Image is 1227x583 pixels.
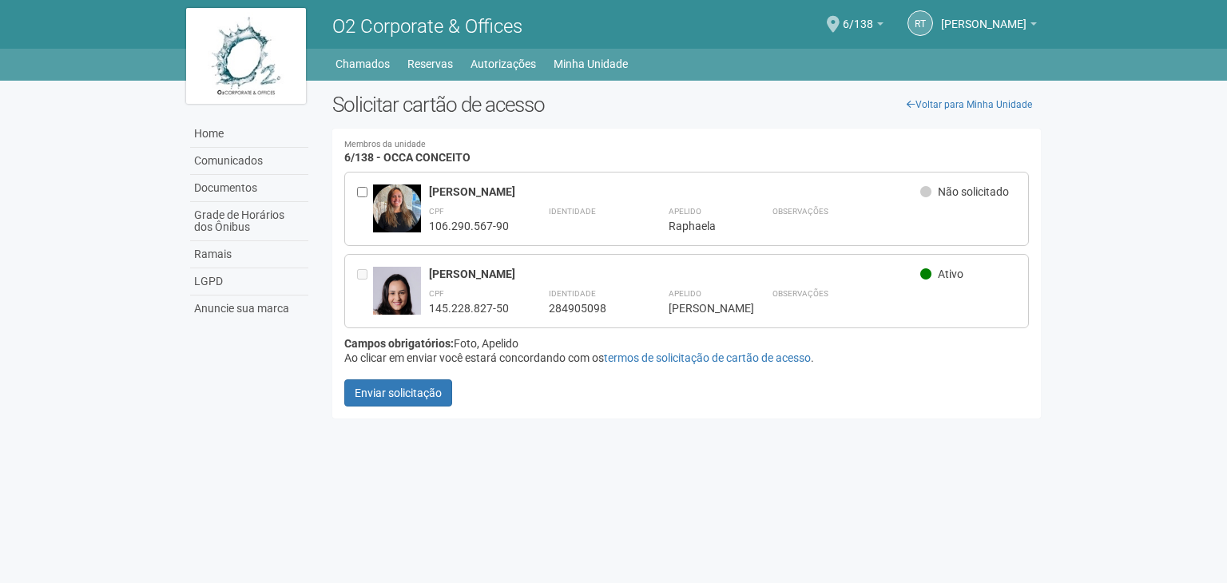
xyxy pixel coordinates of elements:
a: Ramais [190,241,308,268]
a: Home [190,121,308,148]
div: 284905098 [549,301,629,315]
a: RT [907,10,933,36]
div: 106.290.567-90 [429,219,509,233]
div: [PERSON_NAME] [669,301,733,315]
div: [PERSON_NAME] [429,267,920,281]
small: Membros da unidade [344,141,1029,149]
div: Entre em contato com a Aministração para solicitar o cancelamento ou 2a via [357,267,373,315]
div: [PERSON_NAME] [429,184,920,199]
div: 145.228.827-50 [429,301,509,315]
span: 6/138 [843,2,873,30]
h4: 6/138 - OCCA CONCEITO [344,141,1029,164]
h2: Solicitar cartão de acesso [332,93,1041,117]
a: Anuncie sua marca [190,295,308,322]
strong: CPF [429,289,444,298]
a: [PERSON_NAME] [941,20,1037,33]
img: user.jpg [373,267,421,331]
strong: Campos obrigatórios: [344,337,454,350]
span: RAFAEL TAVARES DE FREITAS [941,2,1026,30]
button: Enviar solicitação [344,379,452,407]
a: 6/138 [843,20,884,33]
a: termos de solicitação de cartão de acesso [604,351,811,364]
a: LGPD [190,268,308,295]
span: Ativo [938,268,963,280]
a: Grade de Horários dos Ônibus [190,202,308,241]
a: Minha Unidade [554,53,628,75]
div: Raphaela [669,219,733,233]
strong: CPF [429,207,444,216]
a: Reservas [407,53,453,75]
a: Comunicados [190,148,308,175]
a: Documentos [190,175,308,202]
strong: Observações [772,289,828,298]
strong: Apelido [669,289,701,298]
img: user.jpg [373,184,421,232]
div: Ao clicar em enviar você estará concordando com os . [344,351,1029,365]
strong: Observações [772,207,828,216]
a: Chamados [336,53,390,75]
strong: Apelido [669,207,701,216]
div: Foto, Apelido [344,336,1029,351]
strong: Identidade [549,207,596,216]
strong: Identidade [549,289,596,298]
a: Autorizações [471,53,536,75]
img: logo.jpg [186,8,306,104]
span: Não solicitado [938,185,1009,198]
a: Voltar para Minha Unidade [898,93,1041,117]
span: O2 Corporate & Offices [332,15,522,38]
